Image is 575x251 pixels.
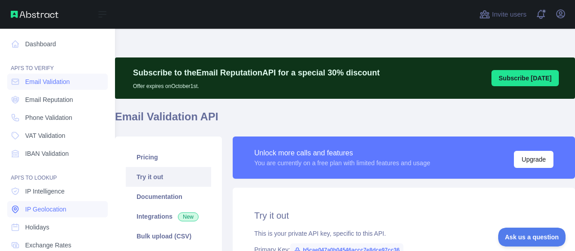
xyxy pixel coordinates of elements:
a: Phone Validation [7,110,108,126]
h2: Try it out [254,209,553,222]
span: Phone Validation [25,113,72,122]
a: IBAN Validation [7,145,108,162]
div: You are currently on a free plan with limited features and usage [254,159,430,167]
span: Invite users [492,9,526,20]
span: IP Intelligence [25,187,65,196]
span: Exchange Rates [25,241,71,250]
a: Email Reputation [7,92,108,108]
h1: Email Validation API [115,110,575,131]
button: Invite users [478,7,528,22]
a: Documentation [126,187,211,207]
button: Subscribe [DATE] [491,70,559,86]
div: Unlock more calls and features [254,148,430,159]
img: Abstract API [11,11,58,18]
p: Offer expires on October 1st. [133,79,380,90]
a: IP Geolocation [7,201,108,217]
span: Email Validation [25,77,70,86]
span: New [178,212,199,221]
span: VAT Validation [25,131,65,140]
div: API'S TO VERIFY [7,54,108,72]
a: IP Intelligence [7,183,108,199]
span: IBAN Validation [25,149,69,158]
p: Subscribe to the Email Reputation API for a special 30 % discount [133,66,380,79]
iframe: Toggle Customer Support [498,228,566,247]
button: Upgrade [514,151,553,168]
a: Holidays [7,219,108,235]
a: VAT Validation [7,128,108,144]
a: Dashboard [7,36,108,52]
a: Bulk upload (CSV) [126,226,211,246]
a: Email Validation [7,74,108,90]
span: Holidays [25,223,49,232]
a: Try it out [126,167,211,187]
span: Email Reputation [25,95,73,104]
a: Integrations New [126,207,211,226]
a: Pricing [126,147,211,167]
div: API'S TO LOOKUP [7,163,108,181]
div: This is your private API key, specific to this API. [254,229,553,238]
span: IP Geolocation [25,205,66,214]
